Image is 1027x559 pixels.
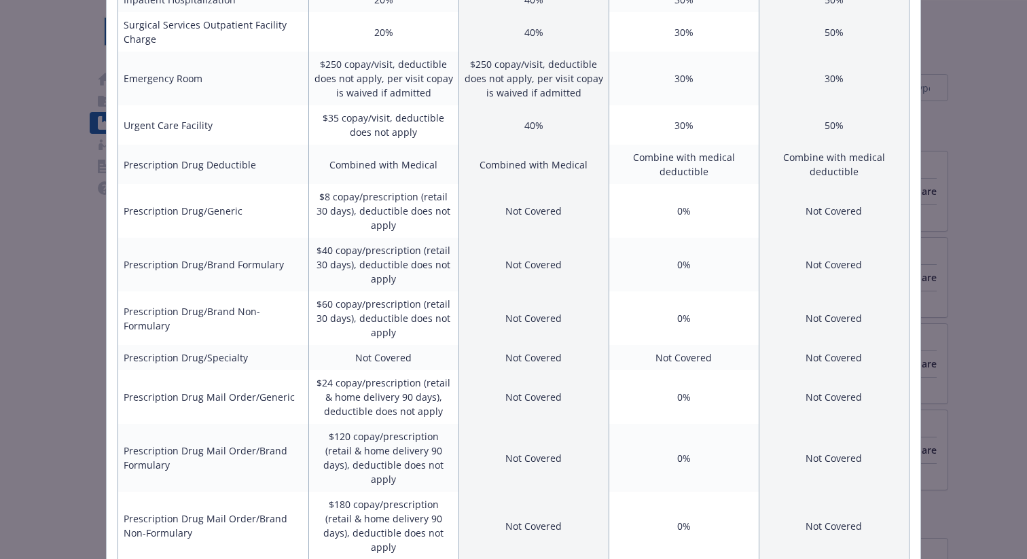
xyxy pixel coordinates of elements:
td: Prescription Drug Mail Order/Generic [118,370,309,424]
td: 0% [609,424,759,492]
td: Not Covered [458,370,609,424]
td: Prescription Drug Mail Order/Brand Formulary [118,424,309,492]
td: Prescription Drug/Brand Non-Formulary [118,291,309,345]
td: Not Covered [759,424,909,492]
td: 30% [609,12,759,52]
td: Combine with medical deductible [759,145,909,184]
td: 0% [609,370,759,424]
td: $35 copay/visit, deductible does not apply [308,105,458,145]
td: 30% [759,52,909,105]
td: Prescription Drug/Specialty [118,345,309,370]
td: Not Covered [759,291,909,345]
td: Emergency Room [118,52,309,105]
td: Not Covered [458,184,609,238]
td: 0% [609,238,759,291]
td: Not Covered [458,291,609,345]
td: $60 copay/prescription (retail 30 days), deductible does not apply [308,291,458,345]
td: Not Covered [759,238,909,291]
td: 30% [609,105,759,145]
td: Not Covered [759,370,909,424]
td: 30% [609,52,759,105]
td: $24 copay/prescription (retail & home delivery 90 days), deductible does not apply [308,370,458,424]
td: Prescription Drug/Generic [118,184,309,238]
td: Combined with Medical [308,145,458,184]
td: Combined with Medical [458,145,609,184]
td: $250 copay/visit, deductible does not apply, per visit copay is waived if admitted [308,52,458,105]
td: Not Covered [308,345,458,370]
td: Combine with medical deductible [609,145,759,184]
td: Not Covered [458,238,609,291]
td: 0% [609,291,759,345]
td: 40% [458,105,609,145]
td: Not Covered [458,345,609,370]
td: 50% [759,12,909,52]
td: Not Covered [458,424,609,492]
td: 40% [458,12,609,52]
td: $250 copay/visit, deductible does not apply, per visit copay is waived if admitted [458,52,609,105]
td: Not Covered [609,345,759,370]
td: Prescription Drug Deductible [118,145,309,184]
td: Prescription Drug/Brand Formulary [118,238,309,291]
td: Surgical Services Outpatient Facility Charge [118,12,309,52]
td: 20% [308,12,458,52]
td: 50% [759,105,909,145]
td: Not Covered [759,184,909,238]
td: $8 copay/prescription (retail 30 days), deductible does not apply [308,184,458,238]
td: 0% [609,184,759,238]
td: $120 copay/prescription (retail & home delivery 90 days), deductible does not apply [308,424,458,492]
td: $40 copay/prescription (retail 30 days), deductible does not apply [308,238,458,291]
td: Not Covered [759,345,909,370]
td: Urgent Care Facility [118,105,309,145]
